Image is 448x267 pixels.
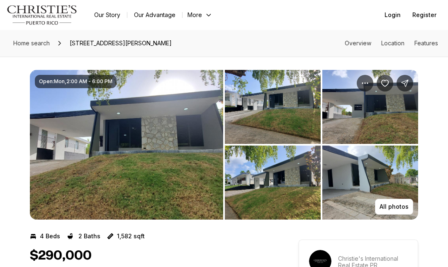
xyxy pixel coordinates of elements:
[40,233,60,240] p: 4 Beds
[322,146,418,220] button: View image gallery
[30,70,223,220] li: 1 of 20
[39,78,112,85] span: Open: Mon , 2:00 AM - 6:00 PM
[412,12,436,18] span: Register
[385,12,401,18] span: Login
[225,146,321,220] button: View image gallery
[397,75,413,91] button: Share Property: ST. 25 MONTE CARLO 1306
[345,40,438,47] nav: Page section menu
[66,37,175,50] span: [STREET_ADDRESS][PERSON_NAME]
[414,40,438,47] a: Skip to: Features
[30,70,223,220] button: View image gallery
[127,9,182,21] a: Our Advantage
[322,70,418,144] button: View image gallery
[183,9,217,21] button: More
[30,248,92,264] h1: $290,000
[117,233,145,240] p: 1,582 sqft
[7,5,78,25] img: logo
[407,7,441,23] button: Register
[380,7,406,23] button: Login
[345,40,371,47] a: Skip to: Overview
[357,75,373,91] button: Property options
[10,37,53,50] a: Home search
[13,40,50,47] span: Home search
[375,199,413,215] button: All photos
[78,233,100,240] p: 2 Baths
[381,40,404,47] a: Skip to: Location
[377,75,393,91] button: Save Property: ST. 25 MONTE CARLO 1306
[225,70,321,144] button: View image gallery
[225,70,418,220] li: 2 of 20
[30,70,418,220] div: Listing Photos
[88,9,127,21] a: Our Story
[380,203,409,210] p: All photos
